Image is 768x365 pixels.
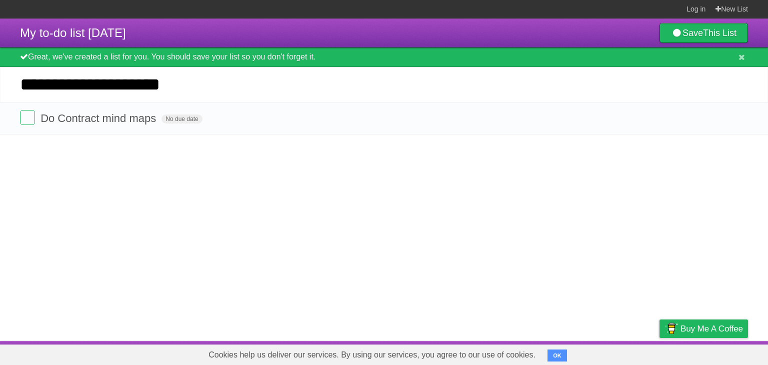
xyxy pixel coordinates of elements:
[20,110,35,125] label: Done
[161,114,202,123] span: No due date
[40,112,158,124] span: Do Contract mind maps
[20,26,126,39] span: My to-do list [DATE]
[659,319,748,338] a: Buy me a coffee
[198,345,545,365] span: Cookies help us deliver our services. By using our services, you agree to our use of cookies.
[659,23,748,43] a: SaveThis List
[526,343,547,362] a: About
[680,320,743,337] span: Buy me a coffee
[664,320,678,337] img: Buy me a coffee
[559,343,600,362] a: Developers
[646,343,672,362] a: Privacy
[612,343,634,362] a: Terms
[703,28,736,38] b: This List
[685,343,748,362] a: Suggest a feature
[547,349,567,361] button: OK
